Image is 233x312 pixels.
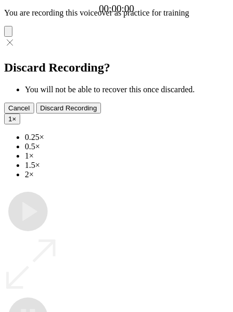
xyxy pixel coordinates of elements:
li: 0.25× [25,133,229,142]
li: You will not be able to recover this once discarded. [25,85,229,94]
li: 2× [25,170,229,179]
a: 00:00:00 [99,3,134,15]
button: 1× [4,114,20,124]
h2: Discard Recording? [4,61,229,75]
li: 0.5× [25,142,229,151]
p: You are recording this voiceover as practice for training [4,8,229,18]
button: Discard Recording [36,103,101,114]
li: 1.5× [25,161,229,170]
li: 1× [25,151,229,161]
button: Cancel [4,103,34,114]
span: 1 [8,115,12,123]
